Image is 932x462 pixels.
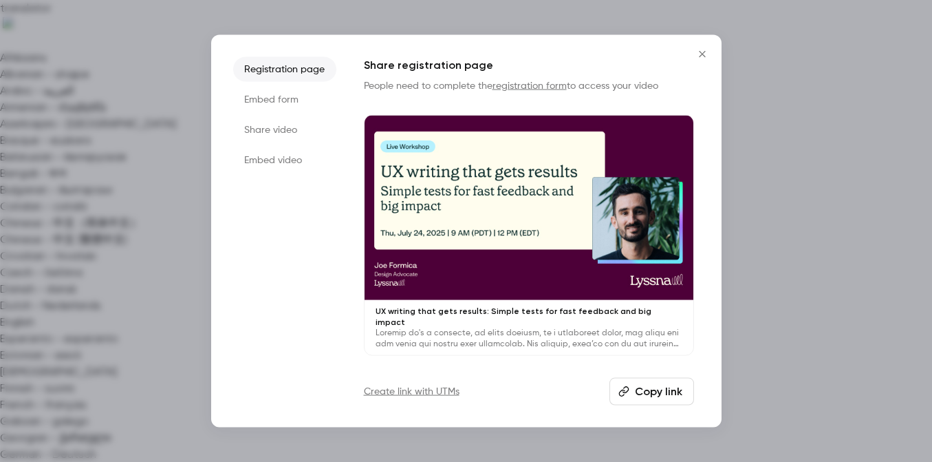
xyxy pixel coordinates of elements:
button: Copy link [609,378,694,406]
li: Share video [233,117,336,142]
p: UX writing that gets results: Simple tests for fast feedback and big impact [376,306,682,328]
p: Loremip do's a consecte, ad elits doeiusm, te i utlaboreet dolor, mag aliqu eni adm venia qui nos... [376,328,682,350]
li: Registration page [233,56,336,81]
li: Embed form [233,87,336,112]
a: registration form [492,81,567,90]
p: People need to complete the to access your video [364,78,694,92]
h1: Share registration page [364,56,694,73]
li: Embed video [233,147,336,172]
a: UX writing that gets results: Simple tests for fast feedback and big impactLoremip do's a consect... [364,114,694,356]
a: Create link with UTMs [364,385,459,399]
button: Close [689,40,716,67]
